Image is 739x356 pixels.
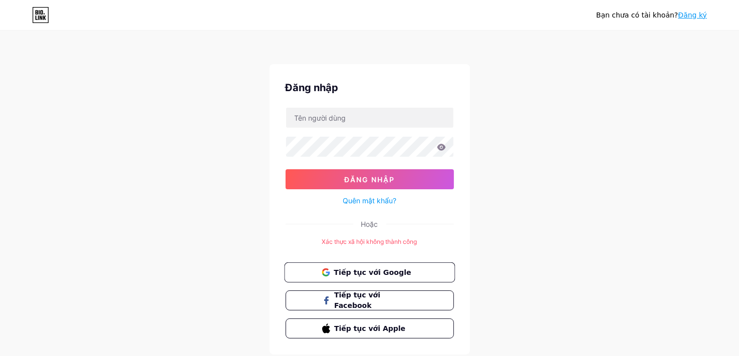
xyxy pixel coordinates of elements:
font: Tiếp tục với Google [334,268,411,276]
a: Tiếp tục với Google [286,262,454,282]
button: Đăng nhập [286,169,454,189]
input: Tên người dùng [286,108,453,128]
font: Đăng nhập [344,175,395,184]
font: Đăng nhập [286,82,339,94]
a: Đăng ký [678,11,707,19]
a: Quên mật khẩu? [343,195,396,206]
font: Tiếp tục với Facebook [334,291,380,309]
button: Tiếp tục với Apple [286,318,454,338]
button: Tiếp tục với Facebook [286,290,454,310]
font: Tiếp tục với Apple [334,324,405,332]
font: Quên mật khẩu? [343,196,396,205]
font: Bạn chưa có tài khoản? [596,11,678,19]
font: Xác thực xã hội không thành công [322,238,417,245]
font: Hoặc [361,220,378,228]
button: Tiếp tục với Google [284,262,455,283]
